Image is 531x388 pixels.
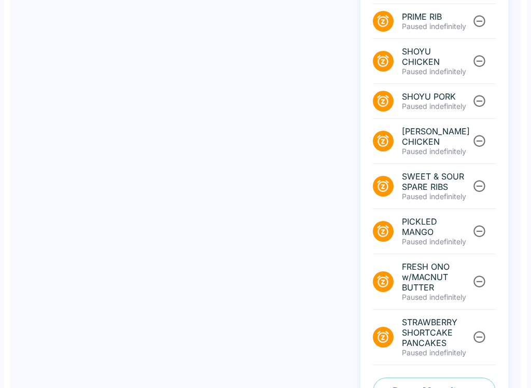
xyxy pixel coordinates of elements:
[402,237,471,246] p: Paused indefinitely
[470,221,489,241] button: Unpause
[402,317,471,348] span: STRAWBERRY SHORTCAKE PANCAKES
[402,22,471,31] p: Paused indefinitely
[402,171,471,192] span: SWEET & SOUR SPARE RIBS
[470,272,489,291] button: Unpause
[402,102,471,111] p: Paused indefinitely
[402,261,471,293] span: FRESH ONO w/MACNUT BUTTER
[470,11,489,31] button: Unpause
[402,216,471,237] span: PICKLED MANGO
[402,293,471,302] p: Paused indefinitely
[470,51,489,71] button: Unpause
[402,91,471,102] span: SHOYU PORK
[470,131,489,150] button: Unpause
[402,192,471,201] p: Paused indefinitely
[402,11,471,22] span: PRIME RIB
[402,67,471,76] p: Paused indefinitely
[470,91,489,110] button: Unpause
[402,147,471,156] p: Paused indefinitely
[402,126,471,147] span: [PERSON_NAME] CHICKEN
[402,46,471,67] span: SHOYU CHICKEN
[470,327,489,347] button: Unpause
[402,348,471,357] p: Paused indefinitely
[470,176,489,196] button: Unpause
